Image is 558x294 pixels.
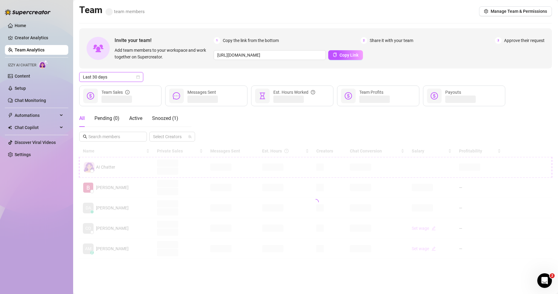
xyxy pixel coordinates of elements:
span: Share it with your team [370,37,413,44]
span: 2 [550,273,555,278]
img: AI Chatter [39,60,48,69]
span: Chat Copilot [15,123,58,132]
span: Copy Link [339,53,358,58]
a: Home [15,23,26,28]
div: Team Sales [101,89,130,96]
input: Search members [88,133,138,140]
span: 3 [495,37,502,44]
span: dollar-circle [431,92,438,100]
span: message [173,92,180,100]
div: All [79,115,85,122]
span: team members [105,9,145,14]
span: search [83,135,87,139]
span: Copy the link from the bottom [223,37,279,44]
a: Setup [15,86,26,91]
a: Creator Analytics [15,33,63,43]
span: dollar-circle [345,92,352,100]
a: Discover Viral Videos [15,140,56,145]
span: calendar [136,75,140,79]
span: Automations [15,110,58,120]
a: Chat Monitoring [15,98,46,103]
span: Payouts [445,90,461,95]
span: Approve their request [504,37,545,44]
a: Content [15,74,30,79]
span: 2 [361,37,367,44]
span: question-circle [311,89,315,96]
button: Copy Link [328,50,363,60]
a: Team Analytics [15,47,44,52]
span: Messages Sent [187,90,216,95]
span: copy [333,53,337,57]
span: Izzy AI Chatter [8,62,36,68]
span: team [188,135,192,138]
span: 1 [214,37,220,44]
a: Settings [15,152,31,157]
span: Invite your team! [115,37,214,44]
span: Snoozed ( 1 ) [152,115,178,121]
span: hourglass [259,92,266,100]
div: Pending ( 0 ) [94,115,119,122]
button: Manage Team & Permissions [479,6,552,16]
img: Chat Copilot [8,125,12,130]
span: thunderbolt [8,113,13,118]
span: dollar-circle [87,92,94,100]
span: Manage Team & Permissions [491,9,547,14]
span: loading [313,199,319,205]
h2: Team [79,4,145,16]
span: info-circle [125,89,130,96]
img: logo-BBDzfeDw.svg [5,9,51,15]
span: Last 30 days [83,72,140,82]
span: setting [484,9,488,13]
div: Est. Hours Worked [273,89,315,96]
span: Active [129,115,142,121]
iframe: Intercom live chat [537,273,552,288]
span: Add team members to your workspace and work together on Supercreator. [115,47,211,60]
span: Team Profits [359,90,383,95]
